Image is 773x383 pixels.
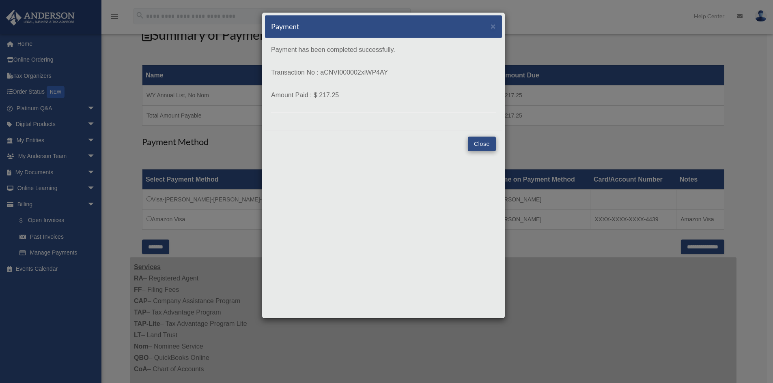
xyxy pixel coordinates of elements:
h5: Payment [271,21,299,32]
button: Close [491,22,496,30]
span: × [491,21,496,31]
p: Transaction No : aCNVI000002xlWP4AY [271,67,496,78]
button: Close [468,137,496,151]
p: Amount Paid : $ 217.25 [271,90,496,101]
p: Payment has been completed successfully. [271,44,496,56]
